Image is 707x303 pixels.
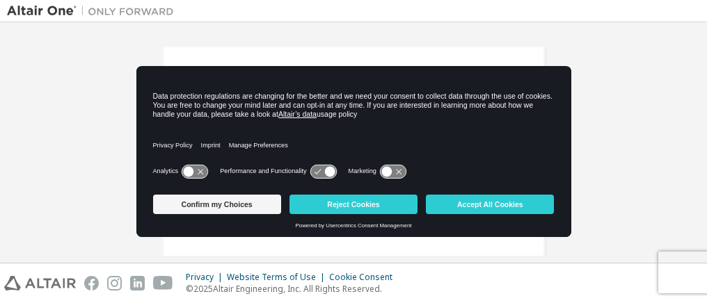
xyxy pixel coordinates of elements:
[84,276,99,290] img: facebook.svg
[153,276,173,290] img: youtube.svg
[130,276,145,290] img: linkedin.svg
[186,283,401,295] p: © 2025 Altair Engineering, Inc. All Rights Reserved.
[107,276,122,290] img: instagram.svg
[227,272,329,283] div: Website Terms of Use
[329,272,401,283] div: Cookie Consent
[189,250,518,272] div: Account Type
[4,276,76,290] img: altair_logo.svg
[7,4,181,18] img: Altair One
[186,272,227,283] div: Privacy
